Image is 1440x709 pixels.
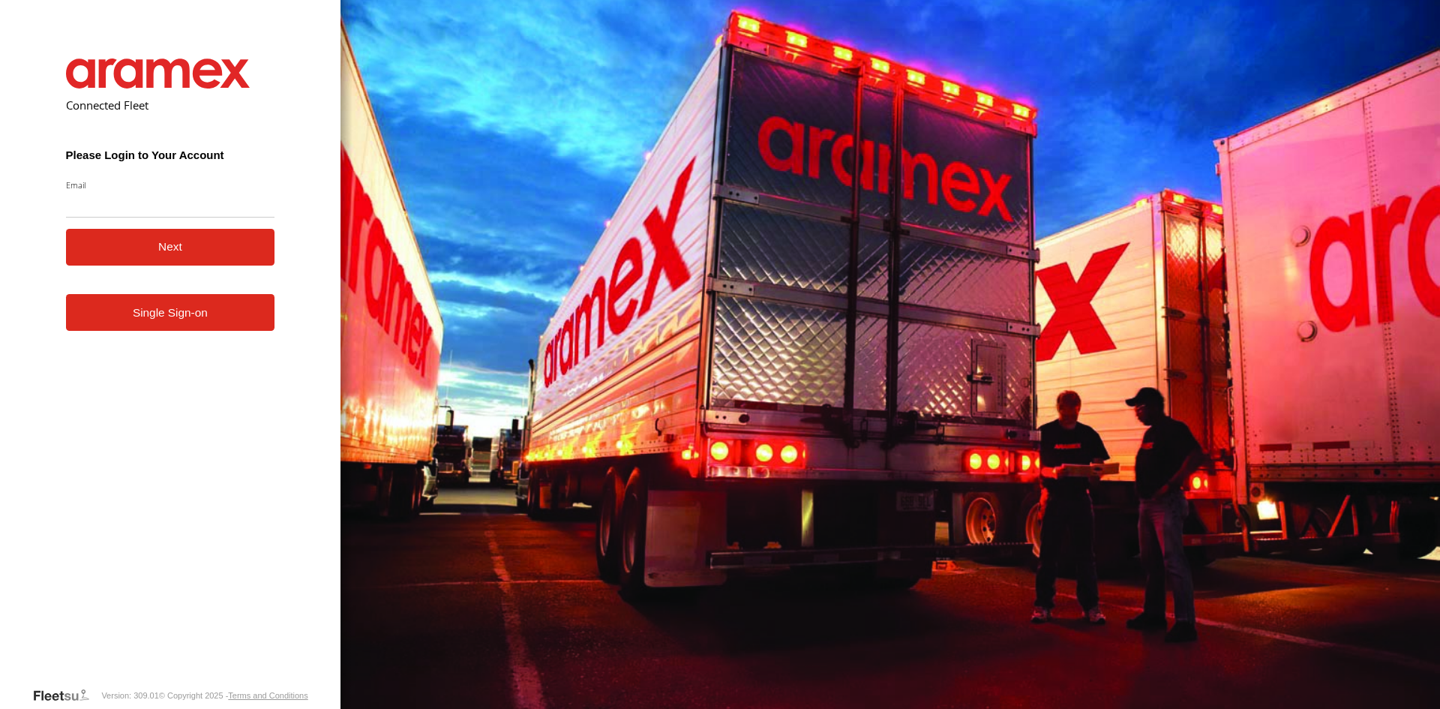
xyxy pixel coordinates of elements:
[101,691,158,700] div: Version: 309.01
[32,688,101,703] a: Visit our Website
[66,229,275,266] button: Next
[66,59,250,89] img: Aramex
[228,691,307,700] a: Terms and Conditions
[66,149,275,161] h3: Please Login to Your Account
[66,179,275,191] label: Email
[159,691,308,700] div: © Copyright 2025 -
[66,294,275,331] a: Single Sign-on
[66,98,275,113] h2: Connected Fleet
